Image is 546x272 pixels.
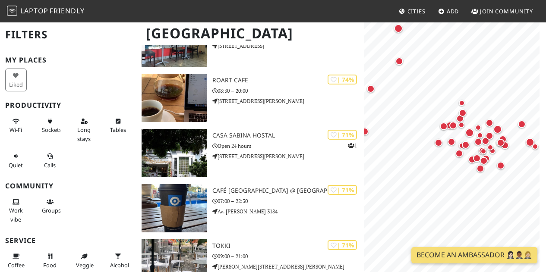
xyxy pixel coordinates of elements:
[212,77,364,84] h3: RoArt Cafe
[7,6,17,16] img: LaptopFriendly
[8,261,25,269] span: Coffee
[328,130,357,140] div: | 71%
[20,6,48,16] span: Laptop
[107,114,129,137] button: Tables
[9,206,23,223] span: People working
[456,120,467,130] div: Map marker
[212,142,364,150] p: Open 24 hours
[454,113,466,124] div: Map marker
[471,153,483,164] div: Map marker
[5,237,131,245] h3: Service
[394,56,405,67] div: Map marker
[348,141,357,150] p: 1
[5,182,131,190] h3: Community
[212,132,364,139] h3: Casa Sabina Hostal
[359,126,370,137] div: Map marker
[77,126,91,142] span: Long stays
[467,154,478,165] div: Map marker
[457,141,467,151] div: Map marker
[142,74,207,122] img: RoArt Cafe
[43,261,57,269] span: Food
[444,120,455,131] div: Map marker
[392,22,404,34] div: Map marker
[473,136,484,147] div: Map marker
[480,7,533,15] span: Join Community
[42,126,62,134] span: Power sockets
[395,3,429,19] a: Cities
[484,117,495,128] div: Map marker
[5,101,131,109] h3: Productivity
[73,114,95,146] button: Long stays
[477,145,488,156] div: Map marker
[475,130,485,141] div: Map marker
[446,136,457,147] div: Map marker
[212,197,364,205] p: 07:00 – 22:30
[478,155,489,166] div: Map marker
[212,187,364,194] h3: Café [GEOGRAPHIC_DATA] @ [GEOGRAPHIC_DATA]
[142,129,207,177] img: Casa Sabina Hostal
[5,22,131,48] h2: Filters
[524,136,536,148] div: Map marker
[110,126,126,134] span: Work-friendly tables
[42,206,61,214] span: Group tables
[136,74,364,122] a: RoArt Cafe | 74% RoArt Cafe 08:30 – 20:00 [STREET_ADDRESS][PERSON_NAME]
[136,129,364,177] a: Casa Sabina Hostal | 71% 1 Casa Sabina Hostal Open 24 hours [STREET_ADDRESS][PERSON_NAME]
[475,163,486,174] div: Map marker
[328,240,357,250] div: | 71%
[142,184,207,232] img: Café Punta del Cielo @ Plaza Atelier
[478,146,489,156] div: Map marker
[516,119,527,130] div: Map marker
[495,137,506,148] div: Map marker
[212,207,364,216] p: Av. [PERSON_NAME] 3184
[5,195,27,226] button: Work vibe
[328,185,357,195] div: | 71%
[212,242,364,250] h3: Tokki
[39,114,61,137] button: Sockets
[5,149,27,172] button: Quiet
[457,98,467,108] div: Map marker
[44,161,56,169] span: Video/audio calls
[212,263,364,271] p: [PERSON_NAME][STREET_ADDRESS][PERSON_NAME]
[460,139,471,150] div: Map marker
[435,3,463,19] a: Add
[212,152,364,160] p: [STREET_ADDRESS][PERSON_NAME]
[438,121,449,132] div: Map marker
[9,126,22,134] span: Stable Wi-Fi
[433,137,444,148] div: Map marker
[5,56,131,64] h3: My Places
[448,120,459,131] div: Map marker
[107,249,129,272] button: Alcohol
[50,6,84,16] span: Friendly
[485,142,496,153] div: Map marker
[468,3,537,19] a: Join Community
[473,122,483,133] div: Map marker
[328,75,357,84] div: | 74%
[447,7,459,15] span: Add
[39,149,61,172] button: Calls
[499,140,511,151] div: Map marker
[487,146,498,156] div: Map marker
[9,161,23,169] span: Quiet
[5,249,27,272] button: Coffee
[492,123,504,135] div: Map marker
[497,134,508,145] div: Map marker
[212,97,364,105] p: [STREET_ADDRESS][PERSON_NAME]
[457,107,468,119] div: Map marker
[73,249,95,272] button: Veggie
[139,22,362,45] h1: [GEOGRAPHIC_DATA]
[110,261,129,269] span: Alcohol
[212,252,364,260] p: 09:00 – 21:00
[454,148,465,159] div: Map marker
[484,130,495,141] div: Map marker
[39,195,61,218] button: Groups
[39,249,61,272] button: Food
[136,184,364,232] a: Café Punta del Cielo @ Plaza Atelier | 71% Café [GEOGRAPHIC_DATA] @ [GEOGRAPHIC_DATA] 07:00 – 22:...
[494,137,505,148] div: Map marker
[76,261,94,269] span: Veggie
[5,114,27,137] button: Wi-Fi
[212,87,364,95] p: 08:30 – 20:00
[7,4,85,19] a: LaptopFriendly LaptopFriendly
[407,7,426,15] span: Cities
[411,247,537,263] a: Become an Ambassador 🤵🏻‍♀️🤵🏾‍♂️🤵🏼‍♀️
[530,141,540,152] div: Map marker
